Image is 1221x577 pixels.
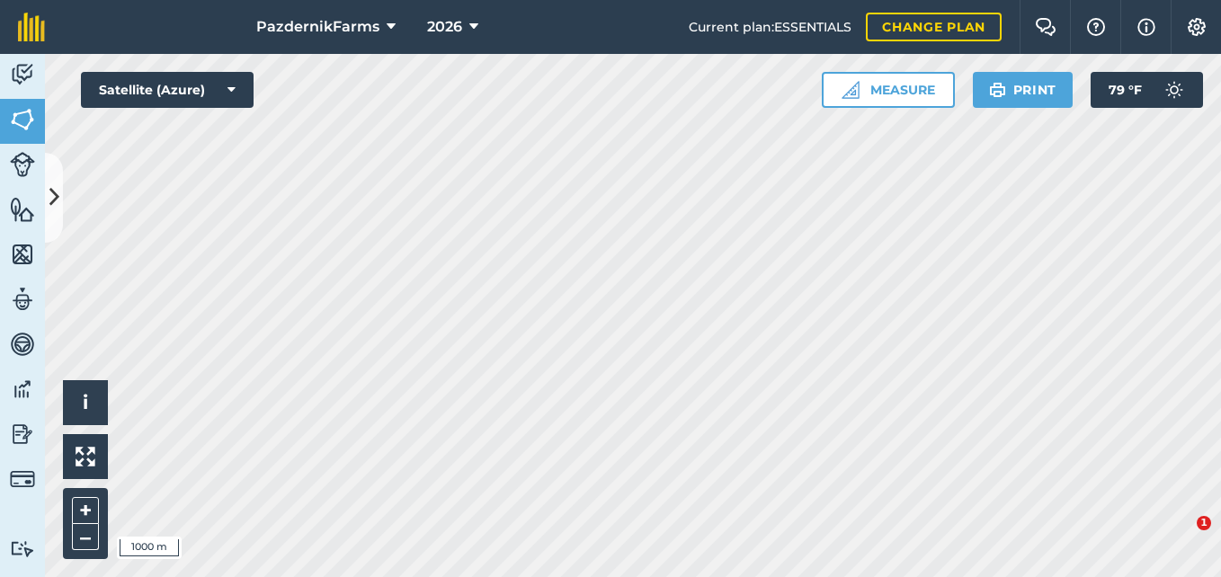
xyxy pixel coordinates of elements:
[10,241,35,268] img: svg+xml;base64,PHN2ZyB4bWxucz0iaHR0cDovL3d3dy53My5vcmcvMjAwMC9zdmciIHdpZHRoPSI1NiIgaGVpZ2h0PSI2MC...
[1160,516,1203,559] iframe: Intercom live chat
[10,196,35,223] img: svg+xml;base64,PHN2ZyB4bWxucz0iaHR0cDovL3d3dy53My5vcmcvMjAwMC9zdmciIHdpZHRoPSI1NiIgaGVpZ2h0PSI2MC...
[1137,16,1155,38] img: svg+xml;base64,PHN2ZyB4bWxucz0iaHR0cDovL3d3dy53My5vcmcvMjAwMC9zdmciIHdpZHRoPSIxNyIgaGVpZ2h0PSIxNy...
[10,286,35,313] img: svg+xml;base64,PD94bWwgdmVyc2lvbj0iMS4wIiBlbmNvZGluZz0idXRmLTgiPz4KPCEtLSBHZW5lcmF0b3I6IEFkb2JlIE...
[10,540,35,557] img: svg+xml;base64,PD94bWwgdmVyc2lvbj0iMS4wIiBlbmNvZGluZz0idXRmLTgiPz4KPCEtLSBHZW5lcmF0b3I6IEFkb2JlIE...
[83,391,88,413] span: i
[1186,18,1208,36] img: A cog icon
[427,16,462,38] span: 2026
[10,331,35,358] img: svg+xml;base64,PD94bWwgdmVyc2lvbj0iMS4wIiBlbmNvZGluZz0idXRmLTgiPz4KPCEtLSBHZW5lcmF0b3I6IEFkb2JlIE...
[1197,516,1211,530] span: 1
[989,79,1006,101] img: svg+xml;base64,PHN2ZyB4bWxucz0iaHR0cDovL3d3dy53My5vcmcvMjAwMC9zdmciIHdpZHRoPSIxOSIgaGVpZ2h0PSIyNC...
[76,447,95,466] img: Four arrows, one pointing top left, one top right, one bottom right and the last bottom left
[822,72,955,108] button: Measure
[256,16,379,38] span: PazdernikFarms
[63,380,108,425] button: i
[72,497,99,524] button: +
[973,72,1074,108] button: Print
[18,13,45,41] img: fieldmargin Logo
[10,61,35,88] img: svg+xml;base64,PD94bWwgdmVyc2lvbj0iMS4wIiBlbmNvZGluZz0idXRmLTgiPz4KPCEtLSBHZW5lcmF0b3I6IEFkb2JlIE...
[866,13,1002,41] a: Change plan
[81,72,254,108] button: Satellite (Azure)
[1156,72,1192,108] img: svg+xml;base64,PD94bWwgdmVyc2lvbj0iMS4wIiBlbmNvZGluZz0idXRmLTgiPz4KPCEtLSBHZW5lcmF0b3I6IEFkb2JlIE...
[689,17,851,37] span: Current plan : ESSENTIALS
[1091,72,1203,108] button: 79 °F
[10,466,35,492] img: svg+xml;base64,PD94bWwgdmVyc2lvbj0iMS4wIiBlbmNvZGluZz0idXRmLTgiPz4KPCEtLSBHZW5lcmF0b3I6IEFkb2JlIE...
[10,106,35,133] img: svg+xml;base64,PHN2ZyB4bWxucz0iaHR0cDovL3d3dy53My5vcmcvMjAwMC9zdmciIHdpZHRoPSI1NiIgaGVpZ2h0PSI2MC...
[1109,72,1142,108] span: 79 ° F
[842,81,860,99] img: Ruler icon
[1085,18,1107,36] img: A question mark icon
[10,421,35,448] img: svg+xml;base64,PD94bWwgdmVyc2lvbj0iMS4wIiBlbmNvZGluZz0idXRmLTgiPz4KPCEtLSBHZW5lcmF0b3I6IEFkb2JlIE...
[10,376,35,403] img: svg+xml;base64,PD94bWwgdmVyc2lvbj0iMS4wIiBlbmNvZGluZz0idXRmLTgiPz4KPCEtLSBHZW5lcmF0b3I6IEFkb2JlIE...
[1035,18,1056,36] img: Two speech bubbles overlapping with the left bubble in the forefront
[10,152,35,177] img: svg+xml;base64,PD94bWwgdmVyc2lvbj0iMS4wIiBlbmNvZGluZz0idXRmLTgiPz4KPCEtLSBHZW5lcmF0b3I6IEFkb2JlIE...
[72,524,99,550] button: –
